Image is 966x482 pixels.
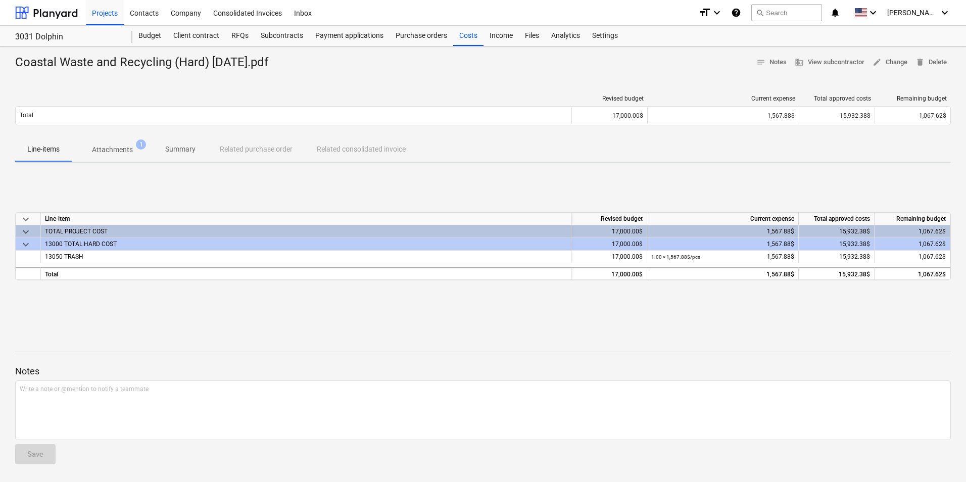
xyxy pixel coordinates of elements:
span: keyboard_arrow_down [20,213,32,225]
i: Knowledge base [731,7,741,19]
div: 17,000.00$ [571,108,647,124]
a: Income [484,26,519,46]
div: 1,567.88$ [651,251,794,263]
div: 1,567.88$ [651,238,794,251]
div: Total approved costs [803,95,871,102]
div: 15,932.38$ [799,238,875,251]
span: View subcontractor [795,57,864,68]
div: 15,932.38$ [799,108,875,124]
button: Delete [911,55,951,70]
a: Analytics [545,26,586,46]
div: Remaining budget [879,95,947,102]
div: Line-item [41,213,571,225]
span: Notes [756,57,787,68]
span: business [795,58,804,67]
span: notes [756,58,765,67]
span: 1 [136,139,146,150]
div: 13000 TOTAL HARD COST [45,238,567,250]
div: Current expense [647,213,799,225]
span: delete [915,58,925,67]
button: View subcontractor [791,55,868,70]
div: Total [41,267,571,280]
span: search [756,9,764,17]
a: Subcontracts [255,26,309,46]
div: 1,067.62$ [875,238,950,251]
span: Delete [915,57,947,68]
a: Files [519,26,545,46]
p: Summary [165,144,196,155]
span: 1,067.62$ [919,253,946,260]
span: [PERSON_NAME] [887,9,938,17]
div: 3031 Dolphin [15,32,120,42]
div: Revised budget [571,213,647,225]
a: Payment applications [309,26,390,46]
p: Attachments [92,144,133,155]
p: Line-items [27,144,60,155]
div: 1,567.88$ [651,268,794,281]
div: Revised budget [576,95,644,102]
div: 1,067.62$ [875,225,950,238]
div: 17,000.00$ [571,251,647,263]
a: Costs [453,26,484,46]
button: Notes [752,55,791,70]
a: Client contract [167,26,225,46]
i: keyboard_arrow_down [711,7,723,19]
i: keyboard_arrow_down [939,7,951,19]
span: 15,932.38$ [839,253,870,260]
div: TOTAL PROJECT COST [45,225,567,237]
i: keyboard_arrow_down [867,7,879,19]
a: Settings [586,26,624,46]
span: Change [873,57,907,68]
div: Total approved costs [799,213,875,225]
p: Total [20,111,33,120]
span: keyboard_arrow_down [20,238,32,251]
span: keyboard_arrow_down [20,226,32,238]
a: Budget [132,26,167,46]
div: Coastal Waste and Recycling (Hard) [DATE].pdf [15,55,276,71]
div: 17,000.00$ [571,267,647,280]
div: 1,567.88$ [652,112,795,119]
p: Notes [15,365,951,377]
div: 17,000.00$ [571,238,647,251]
div: Current expense [652,95,795,102]
span: 1,067.62$ [919,112,946,119]
span: edit [873,58,882,67]
i: notifications [830,7,840,19]
small: 1.00 × 1,567.88$ / pcs [651,254,700,260]
iframe: Chat Widget [915,433,966,482]
div: 15,932.38$ [799,225,875,238]
div: 17,000.00$ [571,225,647,238]
a: RFQs [225,26,255,46]
span: 13050 TRASH [45,253,83,260]
div: 15,932.38$ [799,267,875,280]
a: Purchase orders [390,26,453,46]
div: 1,567.88$ [651,225,794,238]
i: format_size [699,7,711,19]
div: 1,067.62$ [875,267,950,280]
button: Search [751,4,822,21]
div: Remaining budget [875,213,950,225]
button: Change [868,55,911,70]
